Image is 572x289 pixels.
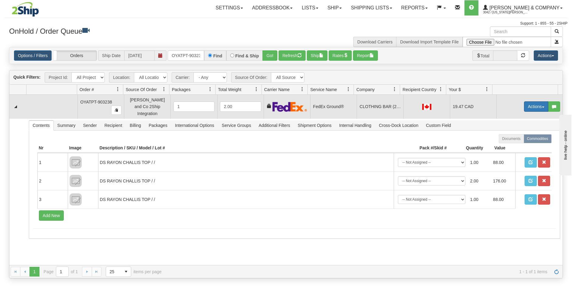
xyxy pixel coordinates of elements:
a: Carrier Name filter column settings [297,84,307,94]
label: Find [213,54,222,58]
div: Support: 1 - 855 - 55 - 2SHIP [5,21,567,26]
span: Your $ [449,87,461,93]
span: Contents [29,121,53,130]
a: Options / Filters [14,50,52,61]
th: Value [485,143,515,153]
span: Page 1 [29,267,39,277]
a: [PERSON_NAME] & Company 3042 / [US_STATE][PERSON_NAME] [478,0,567,15]
span: Billing [126,121,145,130]
img: logo3042.jpg [5,2,46,17]
h3: OnHold / Order Queue [9,26,282,35]
span: Carrier: [172,72,194,83]
span: Ship Date [98,50,124,61]
span: Summary [54,121,79,130]
th: Description / SKU / Model / Lot # [98,143,394,153]
iframe: chat widget [558,114,571,175]
span: Total Weight [218,87,241,93]
input: Import [463,37,551,47]
span: Location: [109,72,134,83]
span: Source Of Order [126,87,157,93]
div: [PERSON_NAME] and Co 2Ship Integration [127,97,168,117]
td: 176.00 [491,174,514,188]
div: live help - online [5,5,56,10]
label: Find & Ship [235,54,259,58]
td: 88.00 [491,155,514,169]
button: Actions [524,101,548,112]
span: Sender [80,121,101,130]
span: Recipient [101,121,126,130]
button: Rates [329,50,352,61]
a: Shipping lists [346,0,396,15]
img: FedEx Express® [272,102,307,112]
span: Internal Handling [335,121,375,130]
a: Addressbook [248,0,297,15]
span: items per page [106,267,162,277]
a: Collapse [12,103,19,110]
span: Service Name [310,87,337,93]
td: CLOTHING BAR (2353236 ONTARIO INC.) [357,95,403,118]
th: Nr [37,143,68,153]
button: Go! [262,50,277,61]
td: DS RAYON CHALLIS TOP / / [98,153,394,172]
span: [PERSON_NAME] & Company [488,5,560,10]
a: Total Weight filter column settings [251,84,262,94]
img: 8DAB37Fk3hKpn3AAAAAElFTkSuQmCC [70,193,82,206]
span: Service Groups [218,121,255,130]
td: 1 [37,153,68,172]
a: Service Name filter column settings [343,84,354,94]
span: Project Id: [45,72,71,83]
span: Cross-Dock Location [375,121,422,130]
td: FedEx Ground® [310,95,357,118]
span: select [121,267,131,277]
span: Packages [172,87,190,93]
th: Image [68,143,98,153]
img: 8DAB37Fk3hKpn3AAAAAElFTkSuQmCC [70,156,82,168]
a: Source Of Order filter column settings [159,84,169,94]
input: Search [490,26,551,37]
span: Custom Field [422,121,454,130]
span: OYATPT-903238 [80,100,112,104]
td: 3 [37,190,68,209]
a: Download Carriers [357,39,392,44]
a: Settings [211,0,248,15]
span: Page of 1 [44,267,78,277]
img: 8DAB37Fk3hKpn3AAAAAElFTkSuQmCC [70,175,82,187]
td: 1.00 [468,155,491,169]
a: Ship [323,0,346,15]
span: Shipment Options [294,121,335,130]
a: Company filter column settings [389,84,400,94]
td: 1.00 [468,192,491,206]
td: 2.00 [468,174,491,188]
label: Orders [53,51,97,60]
a: Recipient Country filter column settings [436,84,446,94]
label: Quick Filters: [13,74,40,80]
span: Company [356,87,375,93]
a: Refresh [552,267,561,277]
a: Your $ filter column settings [482,84,492,94]
div: grid toolbar [9,70,563,85]
input: Order # [168,50,204,61]
span: Additional Filters [255,121,294,130]
span: International Options [171,121,218,130]
th: Pack #/Skid # [394,143,448,153]
a: Reports [397,0,432,15]
img: CA [422,104,431,110]
th: Quantity [448,143,485,153]
a: Download Import Template File [400,39,459,44]
td: 88.00 [491,192,514,206]
input: Page 1 [56,267,68,277]
button: Add New [39,210,64,221]
span: Packages [145,121,171,130]
span: 3042 / [US_STATE][PERSON_NAME] [483,9,529,15]
td: 2 [37,172,68,190]
td: DS RAYON CHALLIS TOP / / [98,172,394,190]
label: Documents [499,134,524,143]
button: Search [551,26,563,37]
span: Recipient Country [402,87,436,93]
span: Total [472,50,493,61]
button: Actions [534,50,558,61]
button: Ship [307,50,327,61]
button: Refresh [279,50,306,61]
span: Source Of Order: [231,72,271,83]
button: Report [353,50,378,61]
